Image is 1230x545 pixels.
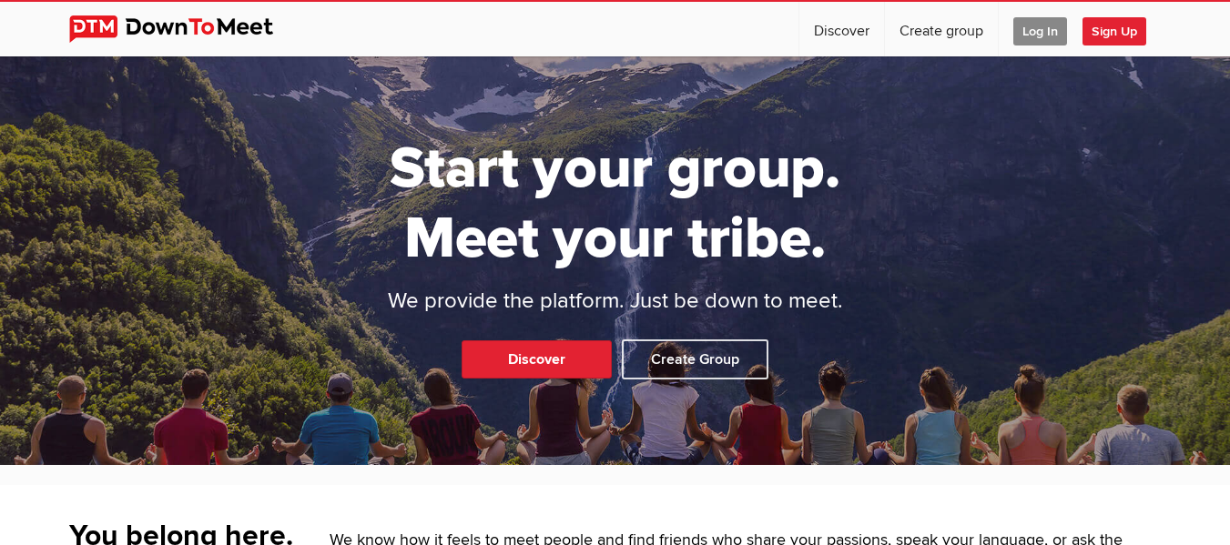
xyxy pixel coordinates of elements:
a: Discover [462,340,612,378]
span: Log In [1013,17,1067,45]
a: Create group [885,2,998,56]
span: Sign Up [1083,17,1146,45]
a: Discover [799,2,884,56]
a: Log In [999,2,1082,56]
a: Create Group [622,339,768,379]
img: DownToMeet [69,15,301,43]
h1: Start your group. Meet your tribe. [320,134,911,274]
a: Sign Up [1083,2,1161,56]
